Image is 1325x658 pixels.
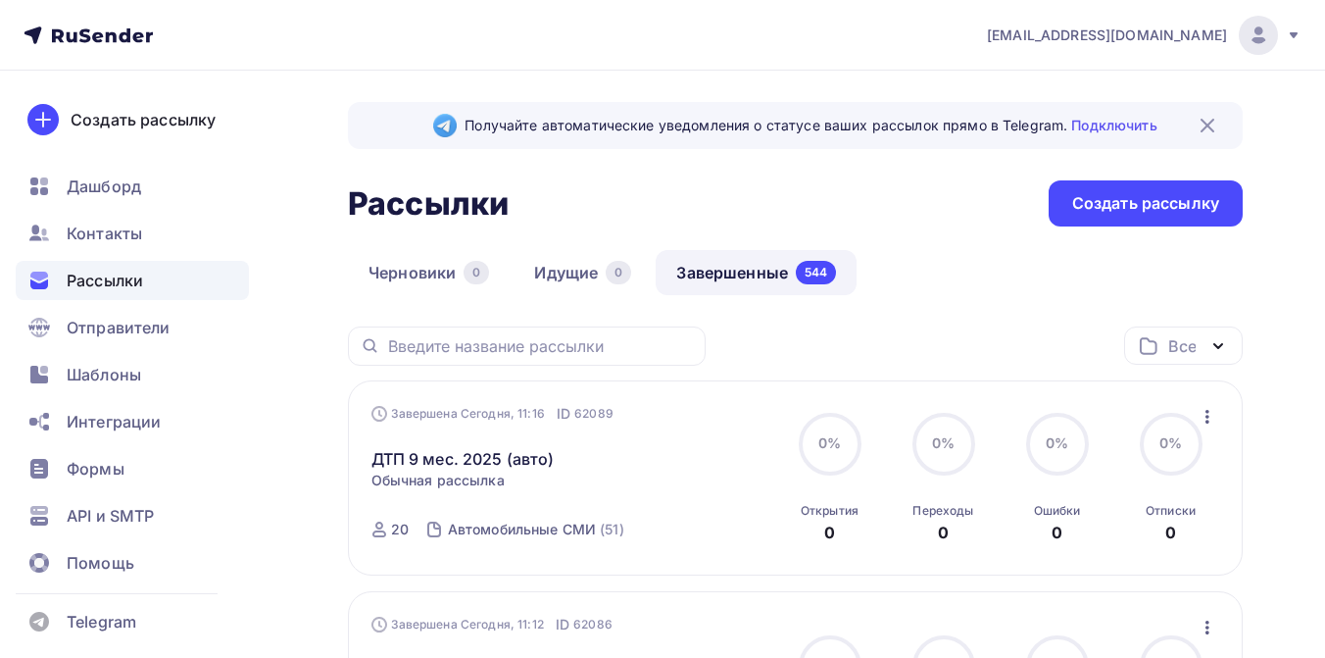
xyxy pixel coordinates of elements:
button: Все [1124,327,1243,365]
span: Telegram [67,610,136,633]
div: Создать рассылку [71,108,216,131]
span: 0% [1159,434,1182,451]
h2: Рассылки [348,184,509,224]
span: Отправители [67,316,171,339]
div: 0 [1052,521,1062,544]
a: Рассылки [16,261,249,300]
span: 0% [932,434,955,451]
a: Отправители [16,308,249,347]
span: 0% [1046,434,1068,451]
div: Создать рассылку [1072,192,1219,215]
div: Переходы [912,503,973,519]
span: API и SMTP [67,504,154,528]
div: Автомобильные СМИ [448,520,596,539]
div: 0 [464,261,489,284]
span: Помощь [67,551,134,575]
div: 0 [606,261,631,284]
a: Идущие0 [514,250,652,295]
a: Подключить [1071,117,1156,133]
div: 20 [391,520,409,539]
span: Интеграции [67,410,161,433]
a: ДТП 9 мес. 2025 (авто) [371,447,555,471]
a: Формы [16,449,249,488]
span: ID [556,615,569,634]
span: [EMAIL_ADDRESS][DOMAIN_NAME] [987,25,1227,45]
img: Telegram [433,114,457,137]
a: Контакты [16,214,249,253]
span: Контакты [67,222,142,245]
span: Обычная рассылка [371,471,505,490]
a: [EMAIL_ADDRESS][DOMAIN_NAME] [987,16,1301,55]
div: Ошибки [1034,503,1081,519]
div: Отписки [1146,503,1196,519]
span: Рассылки [67,269,143,292]
div: 0 [938,521,949,544]
input: Введите название рассылки [388,335,694,357]
a: Завершенные544 [656,250,857,295]
span: Получайте автоматические уведомления о статусе ваших рассылок прямо в Telegram. [465,116,1156,135]
div: 544 [796,261,836,284]
div: Завершена Сегодня, 11:12 [371,615,613,634]
a: Автомобильные СМИ (51) [446,514,626,545]
a: Дашборд [16,167,249,206]
span: 62089 [574,404,613,424]
div: 0 [824,521,835,544]
span: Шаблоны [67,363,141,386]
span: Формы [67,457,124,481]
div: Открытия [801,503,859,519]
a: Черновики0 [348,250,510,295]
div: Завершена Сегодня, 11:16 [371,404,613,424]
span: 0% [818,434,841,451]
div: Все [1168,334,1196,358]
div: (51) [600,520,624,539]
div: 0 [1165,521,1176,544]
a: Шаблоны [16,355,249,394]
span: 62086 [573,615,613,634]
span: ID [557,404,570,424]
span: Дашборд [67,175,141,198]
